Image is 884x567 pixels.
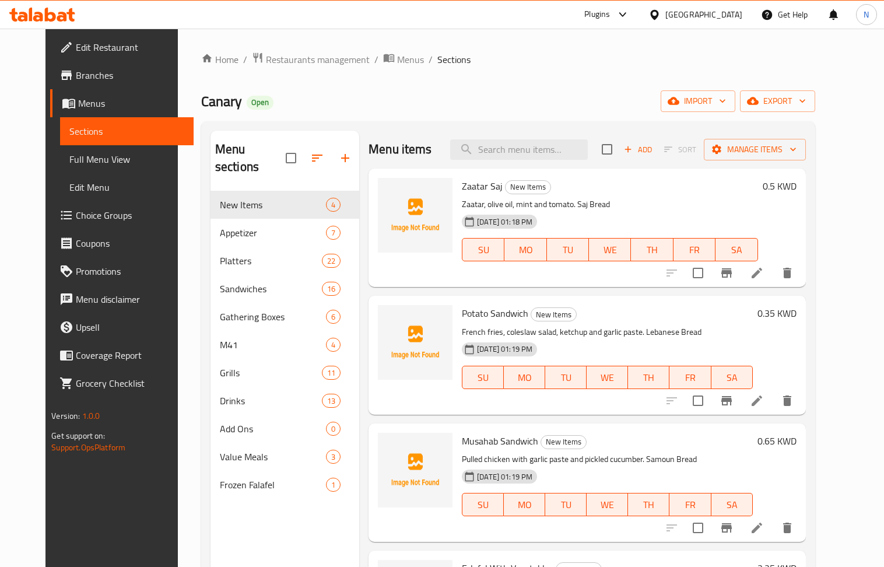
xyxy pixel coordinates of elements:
span: SA [716,496,748,513]
span: WE [591,496,623,513]
span: SU [467,369,499,386]
button: SU [462,238,504,261]
div: Frozen Falafel1 [211,471,359,499]
button: Branch-specific-item [713,514,741,542]
span: Platters [220,254,322,268]
span: export [749,94,806,108]
div: items [326,338,341,352]
span: TU [550,496,582,513]
span: [DATE] 01:18 PM [472,216,537,228]
span: 0 [327,423,340,435]
span: TH [633,369,665,386]
span: Branches [76,68,184,82]
h6: 0.65 KWD [757,433,797,449]
img: Musahab Sandwich [378,433,452,508]
span: FR [678,242,711,258]
img: Potato Sandwich [378,305,452,380]
span: [DATE] 01:19 PM [472,344,537,355]
span: FR [674,369,706,386]
p: Pulled chicken with garlic paste and pickled cucumber. Samoun Bread [462,452,753,467]
div: items [322,394,341,408]
button: Branch-specific-item [713,259,741,287]
span: WE [591,369,623,386]
a: Promotions [50,257,193,285]
div: Frozen Falafel [220,478,326,492]
a: Support.OpsPlatform [51,440,125,455]
span: TH [633,496,665,513]
div: items [322,282,341,296]
a: Grocery Checklist [50,369,193,397]
span: 4 [327,199,340,211]
div: Platters22 [211,247,359,275]
input: search [450,139,588,160]
span: Grills [220,366,322,380]
div: New Items [531,307,577,321]
img: Zaatar Saj [378,178,452,253]
div: items [326,478,341,492]
button: SA [711,493,753,516]
div: Grills11 [211,359,359,387]
div: Gathering Boxes [220,310,326,324]
button: delete [773,514,801,542]
span: Select section [595,137,619,162]
div: Value Meals3 [211,443,359,471]
span: Restaurants management [266,52,370,66]
div: Value Meals [220,450,326,464]
span: SA [716,369,748,386]
span: WE [594,242,626,258]
span: Appetizer [220,226,326,240]
span: Drinks [220,394,322,408]
span: New Items [541,435,586,449]
span: 7 [327,228,340,239]
h6: 0.35 KWD [757,305,797,321]
div: items [322,366,341,380]
a: Choice Groups [50,201,193,229]
span: MO [509,242,542,258]
button: SU [462,366,504,389]
a: Upsell [50,313,193,341]
span: New Items [220,198,326,212]
span: Edit Restaurant [76,40,184,54]
button: TU [545,366,587,389]
span: Sort sections [303,144,331,172]
span: SU [467,496,499,513]
a: Menu disclaimer [50,285,193,313]
li: / [429,52,433,66]
div: Appetizer7 [211,219,359,247]
span: Choice Groups [76,208,184,222]
a: Edit Menu [60,173,193,201]
div: Add Ons [220,422,326,436]
span: M41 [220,338,326,352]
span: Promotions [76,264,184,278]
a: Menus [50,89,193,117]
span: SU [467,242,500,258]
div: New Items4 [211,191,359,219]
button: delete [773,259,801,287]
h2: Menu items [369,141,432,158]
div: Sandwiches16 [211,275,359,303]
h2: Menu sections [215,141,286,176]
div: New Items [505,180,551,194]
a: Edit menu item [750,521,764,535]
span: Menus [397,52,424,66]
span: Edit Menu [69,180,184,194]
button: TH [628,493,669,516]
div: Gathering Boxes6 [211,303,359,331]
span: Version: [51,408,80,423]
a: Restaurants management [252,52,370,67]
a: Sections [60,117,193,145]
span: Sandwiches [220,282,322,296]
span: MO [508,369,541,386]
span: Coverage Report [76,348,184,362]
span: 1 [327,480,340,491]
span: 22 [322,256,340,267]
div: items [326,226,341,240]
span: Add item [619,141,657,159]
a: Home [201,52,238,66]
span: Musahab Sandwich [462,432,538,450]
div: Add Ons0 [211,415,359,443]
button: SU [462,493,504,516]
